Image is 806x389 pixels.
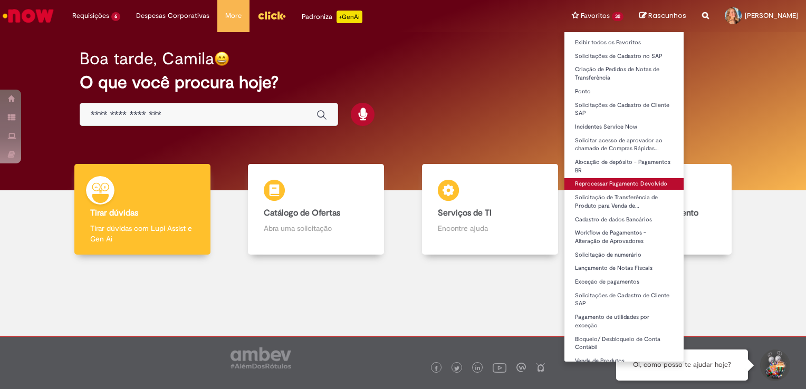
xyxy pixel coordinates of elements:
a: Bloqueio/ Desbloqueio de Conta Contábil [564,334,684,353]
a: Alocação de depósito - Pagamentos BR [564,157,684,176]
b: Catálogo de Ofertas [264,208,340,218]
a: Cadastro de dados Bancários [564,214,684,226]
p: Tirar dúvidas com Lupi Assist e Gen Ai [90,223,195,244]
span: 6 [111,12,120,21]
a: Solicitações de Cadastro de Cliente SAP [564,100,684,119]
div: Oi, como posso te ajudar hoje? [616,349,748,381]
img: logo_footer_workplace.png [516,363,526,372]
button: Iniciar Conversa de Suporte [759,349,790,381]
a: Solicitação de numerário [564,249,684,261]
div: Padroniza [302,11,362,23]
a: Incidentes Service Now [564,121,684,133]
a: Criação de Pedidos de Notas de Transferência [564,64,684,83]
a: Solicitações de Cadastro no SAP [564,51,684,62]
a: Solicitação de Transferência de Produto para Venda de… [564,192,684,211]
p: Abra uma solicitação [264,223,368,234]
img: logo_footer_twitter.png [454,366,459,371]
span: [PERSON_NAME] [745,11,798,20]
p: +GenAi [337,11,362,23]
img: logo_footer_naosei.png [536,363,545,372]
a: Tirar dúvidas Tirar dúvidas com Lupi Assist e Gen Ai [55,164,229,255]
h2: O que você procura hoje? [80,73,726,92]
span: Despesas Corporativas [136,11,209,21]
a: Exibir todos os Favoritos [564,37,684,48]
img: logo_footer_facebook.png [434,366,439,371]
a: Reprocessar Pagamento Devolvido [564,178,684,190]
span: Favoritos [581,11,610,21]
img: logo_footer_youtube.png [493,361,506,374]
b: Tirar dúvidas [90,208,138,218]
img: click_logo_yellow_360x200.png [257,7,286,23]
span: Requisições [72,11,109,21]
a: Exceção de pagamentos [564,276,684,288]
img: logo_footer_linkedin.png [475,365,481,372]
a: Solicitações de Cadastro de Cliente SAP [564,290,684,309]
b: Serviços de TI [438,208,492,218]
a: Solicitar acesso de aprovador ao chamado de Compras Rápidas… [564,135,684,154]
span: Rascunhos [648,11,686,21]
a: Pagamento de utilidades por exceção [564,312,684,331]
h2: Boa tarde, Camila [80,50,214,68]
a: Ponto [564,86,684,98]
a: Venda de Produtos [564,355,684,367]
span: 32 [612,12,623,21]
p: Encontre ajuda [438,223,542,234]
a: Catálogo de Ofertas Abra uma solicitação [229,164,404,255]
a: Serviços de TI Encontre ajuda [403,164,577,255]
a: Rascunhos [639,11,686,21]
img: happy-face.png [214,51,229,66]
a: Lançamento de Notas Fiscais [564,262,684,274]
img: logo_footer_ambev_rotulo_gray.png [231,347,291,368]
ul: Favoritos [564,32,684,362]
a: Workflow de Pagamentos - Alteração de Aprovadores [564,227,684,247]
span: More [225,11,242,21]
img: ServiceNow [1,5,55,26]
